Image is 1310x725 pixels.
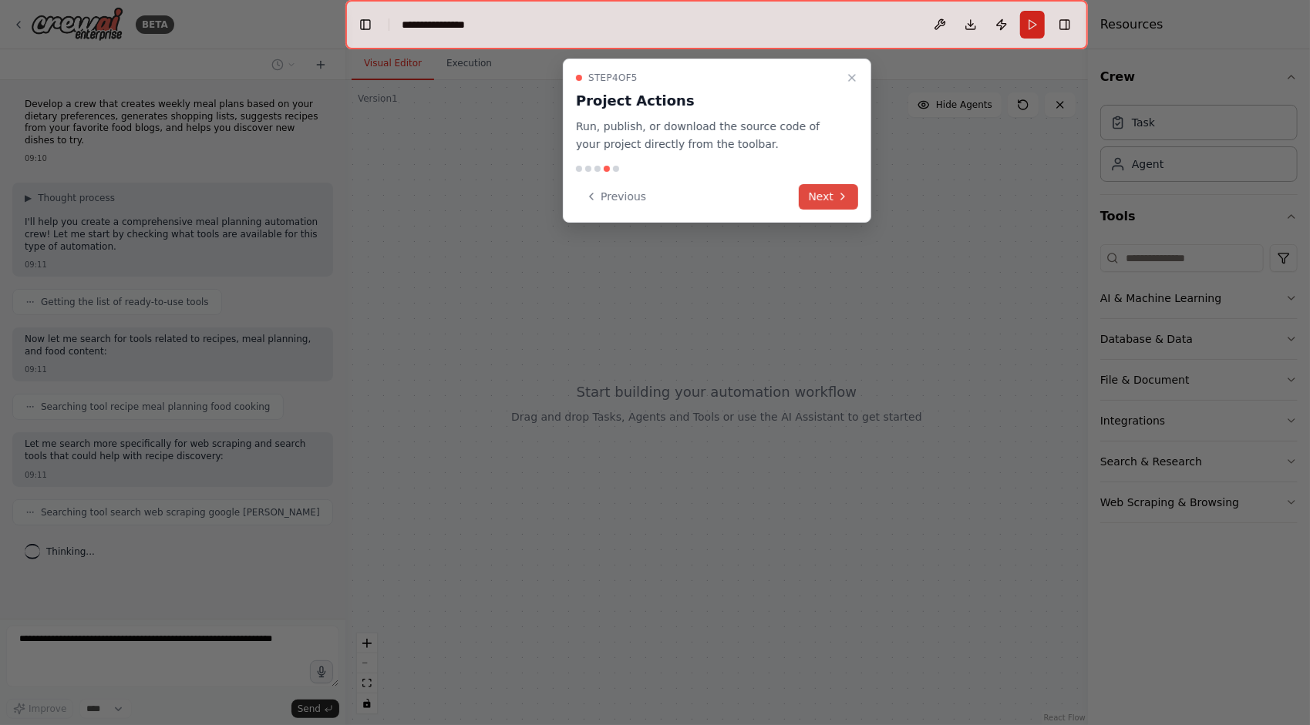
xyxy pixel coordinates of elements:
[576,184,655,210] button: Previous
[576,90,840,112] h3: Project Actions
[799,184,858,210] button: Next
[576,118,840,153] p: Run, publish, or download the source code of your project directly from the toolbar.
[355,14,376,35] button: Hide left sidebar
[588,72,638,84] span: Step 4 of 5
[843,69,861,87] button: Close walkthrough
